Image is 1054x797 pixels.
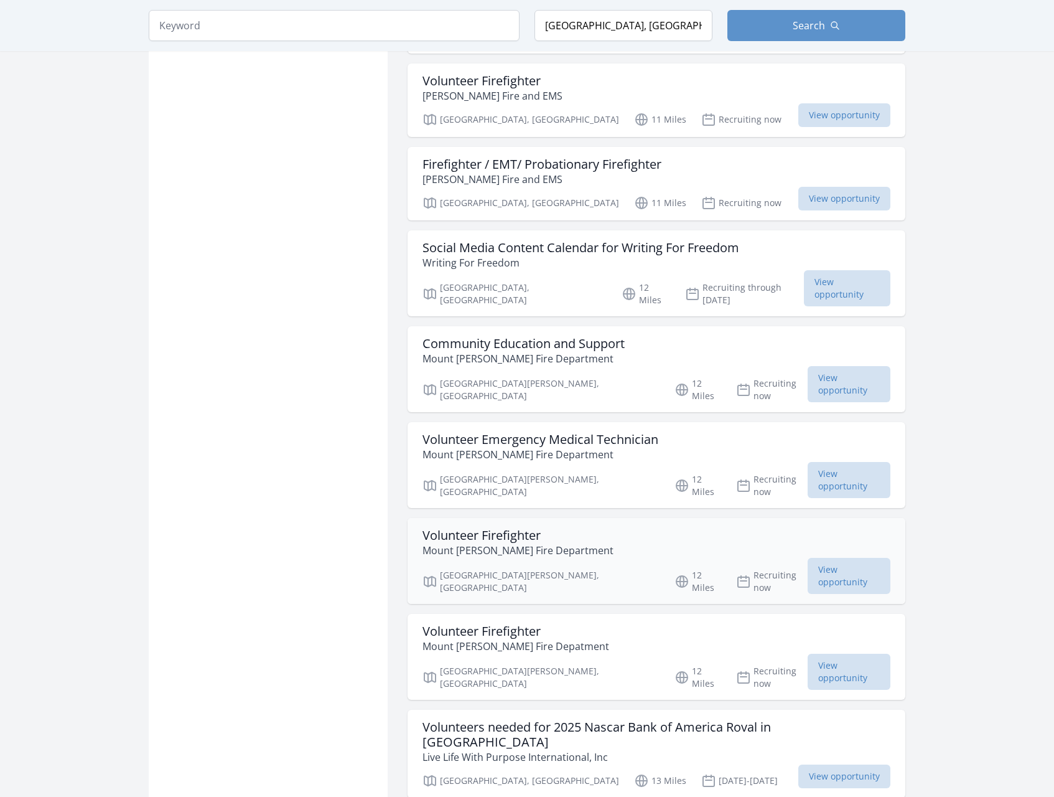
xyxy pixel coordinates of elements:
[422,773,619,788] p: [GEOGRAPHIC_DATA], [GEOGRAPHIC_DATA]
[808,462,890,498] span: View opportunity
[808,558,890,594] span: View opportunity
[701,773,778,788] p: [DATE]-[DATE]
[674,665,721,690] p: 12 Miles
[422,377,660,402] p: [GEOGRAPHIC_DATA][PERSON_NAME], [GEOGRAPHIC_DATA]
[408,64,905,137] a: Volunteer Firefighter [PERSON_NAME] Fire and EMS [GEOGRAPHIC_DATA], [GEOGRAPHIC_DATA] 11 Miles Re...
[422,196,619,210] p: [GEOGRAPHIC_DATA], [GEOGRAPHIC_DATA]
[149,10,520,41] input: Keyword
[422,172,661,187] p: [PERSON_NAME] Fire and EMS
[408,147,905,220] a: Firefighter / EMT/ Probationary Firefighter [PERSON_NAME] Fire and EMS [GEOGRAPHIC_DATA], [GEOGRA...
[736,665,808,690] p: Recruiting now
[422,281,607,306] p: [GEOGRAPHIC_DATA], [GEOGRAPHIC_DATA]
[422,240,739,255] h3: Social Media Content Calendar for Writing For Freedom
[408,422,905,508] a: Volunteer Emergency Medical Technician Mount [PERSON_NAME] Fire Department [GEOGRAPHIC_DATA][PERS...
[422,88,562,103] p: [PERSON_NAME] Fire and EMS
[408,518,905,604] a: Volunteer Firefighter Mount [PERSON_NAME] Fire Department [GEOGRAPHIC_DATA][PERSON_NAME], [GEOGRA...
[422,543,613,558] p: Mount [PERSON_NAME] Fire Department
[793,18,825,33] span: Search
[634,112,686,127] p: 11 Miles
[736,377,808,402] p: Recruiting now
[422,157,661,172] h3: Firefighter / EMT/ Probationary Firefighter
[674,473,721,498] p: 12 Miles
[408,326,905,412] a: Community Education and Support Mount [PERSON_NAME] Fire Department [GEOGRAPHIC_DATA][PERSON_NAME...
[408,230,905,316] a: Social Media Content Calendar for Writing For Freedom Writing For Freedom [GEOGRAPHIC_DATA], [GEO...
[736,569,808,594] p: Recruiting now
[422,255,739,270] p: Writing For Freedom
[422,750,890,765] p: Live Life With Purpose International, Inc
[422,569,660,594] p: [GEOGRAPHIC_DATA][PERSON_NAME], [GEOGRAPHIC_DATA]
[727,10,905,41] button: Search
[422,73,562,88] h3: Volunteer Firefighter
[808,366,890,402] span: View opportunity
[634,773,686,788] p: 13 Miles
[808,654,890,690] span: View opportunity
[422,336,625,351] h3: Community Education and Support
[408,614,905,700] a: Volunteer Firefighter Mount [PERSON_NAME] Fire Depatment [GEOGRAPHIC_DATA][PERSON_NAME], [GEOGRAP...
[422,665,660,690] p: [GEOGRAPHIC_DATA][PERSON_NAME], [GEOGRAPHIC_DATA]
[634,196,686,210] p: 11 Miles
[422,112,619,127] p: [GEOGRAPHIC_DATA], [GEOGRAPHIC_DATA]
[422,473,660,498] p: [GEOGRAPHIC_DATA][PERSON_NAME], [GEOGRAPHIC_DATA]
[674,377,721,402] p: 12 Miles
[804,270,890,306] span: View opportunity
[736,473,808,498] p: Recruiting now
[798,103,890,127] span: View opportunity
[422,432,658,447] h3: Volunteer Emergency Medical Technician
[701,112,781,127] p: Recruiting now
[798,765,890,788] span: View opportunity
[798,187,890,210] span: View opportunity
[422,639,609,654] p: Mount [PERSON_NAME] Fire Depatment
[674,569,721,594] p: 12 Miles
[701,196,781,210] p: Recruiting now
[685,281,804,306] p: Recruiting through [DATE]
[422,447,658,462] p: Mount [PERSON_NAME] Fire Department
[622,281,671,306] p: 12 Miles
[422,528,613,543] h3: Volunteer Firefighter
[422,351,625,366] p: Mount [PERSON_NAME] Fire Department
[422,720,890,750] h3: Volunteers needed for 2025 Nascar Bank of America Roval in [GEOGRAPHIC_DATA]
[422,624,609,639] h3: Volunteer Firefighter
[534,10,712,41] input: Location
